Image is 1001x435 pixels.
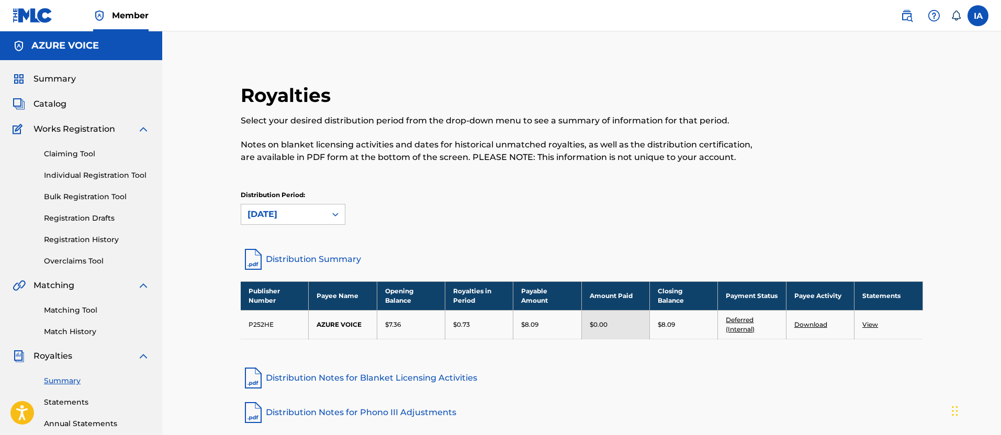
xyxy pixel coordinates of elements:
iframe: Resource Center [972,287,1001,363]
a: Registration Drafts [44,213,150,224]
img: Royalties [13,350,25,362]
img: pdf [241,365,266,391]
h2: Royalties [241,84,336,107]
p: $7.36 [385,320,401,329]
img: Accounts [13,40,25,52]
img: expand [137,350,150,362]
p: $0.00 [590,320,608,329]
a: Statements [44,397,150,408]
img: expand [137,279,150,292]
th: Payee Name [309,281,377,310]
a: Deferred (Internal) [726,316,755,333]
span: Summary [33,73,76,85]
th: Closing Balance [650,281,718,310]
a: Overclaims Tool [44,256,150,267]
div: User Menu [968,5,988,26]
th: Payment Status [718,281,786,310]
img: pdf [241,400,266,425]
a: Registration History [44,234,150,245]
a: Claiming Tool [44,148,150,159]
td: AZURE VOICE [309,310,377,339]
td: P252HE [241,310,309,339]
th: Publisher Number [241,281,309,310]
img: help [928,9,940,22]
p: $0.73 [453,320,470,329]
p: Distribution Period: [241,190,345,200]
span: Royalties [33,350,72,362]
a: Annual Statements [44,418,150,429]
a: Matching Tool [44,305,150,316]
p: $8.09 [658,320,675,329]
th: Amount Paid [581,281,649,310]
span: Member [112,9,149,21]
a: CatalogCatalog [13,98,66,110]
span: Works Registration [33,123,115,135]
a: Distribution Summary [241,247,923,272]
div: Notifications [951,10,961,21]
iframe: Chat Widget [949,385,1001,435]
p: Select your desired distribution period from the drop-down menu to see a summary of information f... [241,115,766,127]
img: Works Registration [13,123,26,135]
img: distribution-summary-pdf [241,247,266,272]
th: Payee Activity [786,281,854,310]
div: Help [924,5,944,26]
span: Matching [33,279,74,292]
a: Download [794,320,827,328]
p: Notes on blanket licensing activities and dates for historical unmatched royalties, as well as th... [241,139,766,164]
a: View [862,320,878,328]
th: Opening Balance [377,281,445,310]
h5: AZURE VOICE [31,40,99,52]
a: Distribution Notes for Blanket Licensing Activities [241,365,923,391]
span: Catalog [33,98,66,110]
a: Summary [44,375,150,386]
div: Drag [952,395,958,427]
a: Individual Registration Tool [44,170,150,181]
a: Public Search [896,5,917,26]
img: search [901,9,913,22]
img: Matching [13,279,26,292]
img: Catalog [13,98,25,110]
a: Bulk Registration Tool [44,191,150,202]
a: Distribution Notes for Phono III Adjustments [241,400,923,425]
th: Royalties in Period [445,281,513,310]
p: $8.09 [521,320,538,329]
img: Top Rightsholder [93,9,106,22]
img: expand [137,123,150,135]
img: Summary [13,73,25,85]
img: MLC Logo [13,8,53,23]
th: Payable Amount [513,281,581,310]
a: SummarySummary [13,73,76,85]
th: Statements [854,281,923,310]
div: [DATE] [248,208,320,221]
a: Match History [44,326,150,337]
